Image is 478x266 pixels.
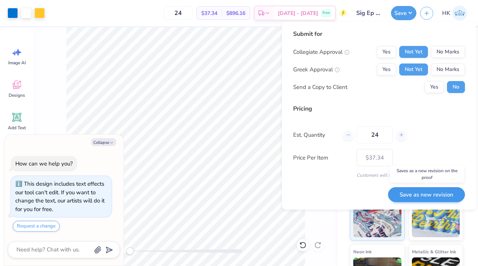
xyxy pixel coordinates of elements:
img: Standard [353,200,401,237]
span: [DATE] - [DATE] [278,9,318,17]
button: No Marks [431,46,465,58]
button: Yes [425,81,444,93]
button: No Marks [431,64,465,75]
div: Customers will see this price on HQ. [293,172,465,179]
button: Not Yet [399,64,428,75]
div: Greek Approval [293,65,340,74]
span: HK [442,9,450,18]
button: Yes [377,46,396,58]
span: $896.16 [226,9,245,17]
div: Submit for [293,30,465,38]
div: Saves as a new revision on the proof [389,166,464,183]
div: Send a Copy to Client [293,83,347,92]
label: Est. Quantity [293,131,338,139]
div: Pricing [293,104,465,113]
button: Not Yet [399,46,428,58]
span: $37.34 [201,9,217,17]
label: Price Per Item [293,154,351,162]
div: This design includes text effects our tool can't edit. If you want to change the text, our artist... [15,180,105,213]
input: – – [357,126,393,143]
button: Request a change [13,221,60,232]
span: Designs [9,92,25,98]
button: No [447,81,465,93]
span: Free [323,10,330,16]
button: Yes [377,64,396,75]
img: Harry Kohler [452,6,467,21]
button: Save [391,6,416,20]
div: Collegiate Approval [293,48,350,56]
div: Accessibility label [126,247,134,255]
span: Neon Ink [353,248,372,256]
button: Save as new revision [388,187,465,202]
div: How can we help you? [15,160,73,167]
button: Collapse [91,138,116,146]
span: Metallic & Glitter Ink [412,248,456,256]
img: Puff Ink [412,200,460,237]
a: HK [439,6,471,21]
input: – – [164,6,193,20]
span: Image AI [8,60,26,66]
input: Untitled Design [351,6,387,21]
span: Add Text [8,125,26,131]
